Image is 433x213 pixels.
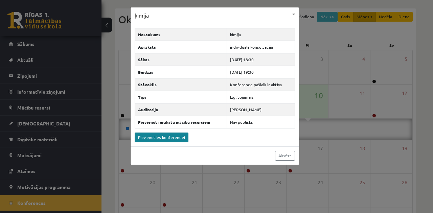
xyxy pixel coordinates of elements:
td: ķīmija [227,28,295,41]
td: [DATE] 18:30 [227,53,295,66]
th: Apraksts [135,41,227,53]
td: Izglītojamais [227,91,295,103]
td: Nav publisks [227,116,295,128]
button: × [288,7,299,20]
td: individuāla konsultācija [227,41,295,53]
th: Auditorija [135,103,227,116]
td: [DATE] 19:30 [227,66,295,78]
h3: ķīmija [135,11,149,20]
a: Aizvērt [275,151,295,161]
th: Beidzas [135,66,227,78]
th: Stāvoklis [135,78,227,91]
td: Konference pašlaik ir aktīva [227,78,295,91]
th: Nosaukums [135,28,227,41]
th: Tips [135,91,227,103]
th: Pievienot ierakstu mācību resursiem [135,116,227,128]
th: Sākas [135,53,227,66]
td: [PERSON_NAME] [227,103,295,116]
a: Pievienoties konferencei [135,133,188,142]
